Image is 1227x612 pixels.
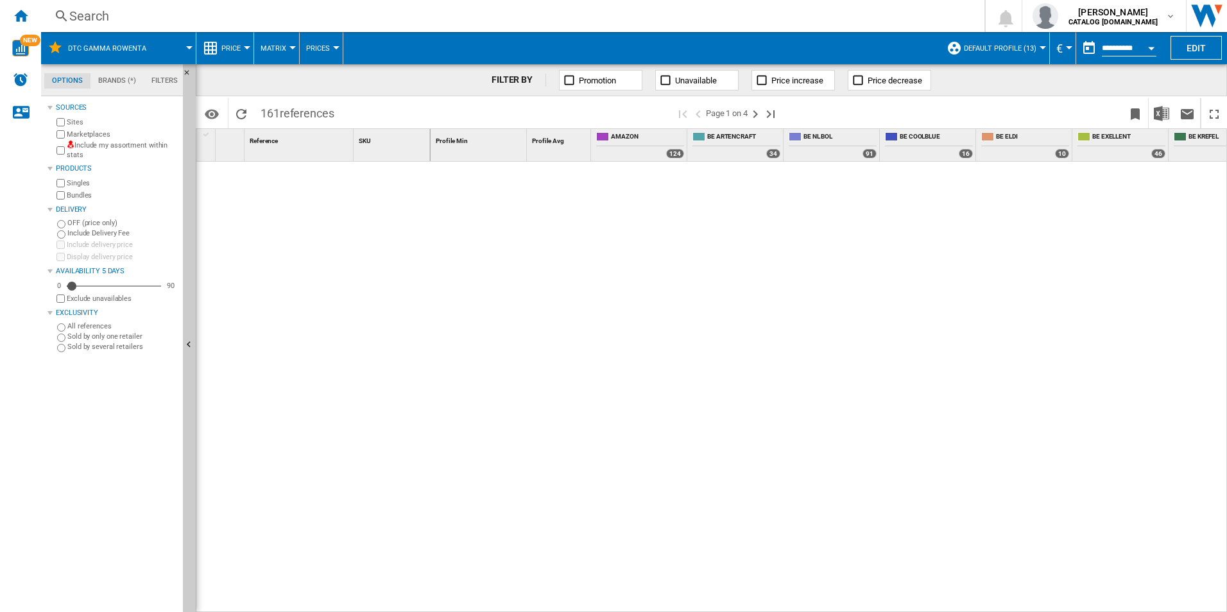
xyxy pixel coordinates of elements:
div: Price [203,32,247,64]
md-slider: Availability [67,280,161,293]
input: Include my assortment within stats [56,142,65,158]
button: Last page [763,98,778,128]
label: Exclude unavailables [67,294,178,303]
button: Price [221,32,247,64]
span: references [280,106,334,120]
label: Marketplaces [67,130,178,139]
label: Include my assortment within stats [67,140,178,160]
button: Maximize [1201,98,1227,128]
div: Sort None [356,129,430,149]
label: Singles [67,178,178,188]
span: BE COOLBLUE [900,132,973,143]
span: Profile Avg [532,137,564,144]
div: Sort None [433,129,526,149]
div: BE NL BOL 91 offers sold by BE NL BOL [786,129,879,161]
div: BE COOLBLUE 16 offers sold by BE COOLBLUE [882,129,975,161]
input: Display delivery price [56,294,65,303]
div: Search [69,7,951,25]
div: SKU Sort None [356,129,430,149]
div: Profile Avg Sort None [529,129,590,149]
label: Sites [67,117,178,127]
div: DTC Gamma Rowenta [47,32,189,64]
button: Prices [306,32,336,64]
md-menu: Currency [1050,32,1076,64]
div: 16 offers sold by BE COOLBLUE [959,149,973,158]
span: NEW [20,35,40,46]
input: All references [57,323,65,332]
button: Options [199,102,225,125]
div: BE EXELLENT 46 offers sold by BE EXELLENT [1075,129,1168,161]
div: Profile Min Sort None [433,129,526,149]
span: € [1056,42,1063,55]
span: Price decrease [868,76,922,85]
span: BE NL BOL [803,132,877,143]
input: Include Delivery Fee [57,230,65,239]
input: Sold by only one retailer [57,334,65,342]
md-tab-item: Options [44,73,90,89]
button: Matrix [261,32,293,64]
span: 161 [254,98,341,125]
button: Send this report by email [1174,98,1200,128]
label: OFF (price only) [67,218,178,228]
button: Hide [183,64,198,87]
button: Edit [1171,36,1222,60]
md-tab-item: Brands (*) [90,73,144,89]
span: Promotion [579,76,616,85]
input: OFF (price only) [57,220,65,228]
span: Page 1 on 4 [706,98,748,128]
button: Price decrease [848,70,931,90]
div: Sources [56,103,178,113]
button: md-calendar [1076,35,1102,61]
input: Include delivery price [56,241,65,249]
div: BE ARTENCRAFT 34 offers sold by BE ARTENCRAFT [690,129,783,161]
div: 90 [164,281,178,291]
label: Display delivery price [67,252,178,262]
span: Unavailable [675,76,717,85]
button: Price increase [751,70,835,90]
span: Profile Min [436,137,468,144]
button: Download in Excel [1149,98,1174,128]
div: Default profile (13) [947,32,1043,64]
img: excel-24x24.png [1154,106,1169,121]
img: profile.jpg [1033,3,1058,29]
div: 0 [54,281,64,291]
div: Sort None [218,129,244,149]
div: Delivery [56,205,178,215]
span: Reference [250,137,278,144]
span: Price increase [771,76,823,85]
button: € [1056,32,1069,64]
span: Matrix [261,44,286,53]
div: 124 offers sold by AMAZON [666,149,684,158]
input: Bundles [56,191,65,200]
label: All references [67,321,178,331]
label: Bundles [67,191,178,200]
div: 34 offers sold by BE ARTENCRAFT [766,149,780,158]
input: Marketplaces [56,130,65,139]
div: 46 offers sold by BE EXELLENT [1151,149,1165,158]
div: Sort None [247,129,353,149]
input: Sold by several retailers [57,344,65,352]
span: BE ELDI [996,132,1069,143]
label: Sold by only one retailer [67,332,178,341]
span: Default profile (13) [964,44,1036,53]
span: Price [221,44,241,53]
b: CATALOG [DOMAIN_NAME] [1068,18,1158,26]
div: 91 offers sold by BE NL BOL [862,149,877,158]
div: Exclusivity [56,308,178,318]
div: Reference Sort None [247,129,353,149]
div: FILTER BY [492,74,546,87]
span: Prices [306,44,330,53]
input: Sites [56,118,65,126]
span: AMAZON [611,132,684,143]
img: wise-card.svg [12,40,29,56]
div: Availability 5 Days [56,266,178,276]
button: Reload [228,98,254,128]
div: BE ELDI 10 offers sold by BE ELDI [979,129,1072,161]
span: [PERSON_NAME] [1068,6,1158,19]
button: Promotion [559,70,642,90]
span: SKU [359,137,371,144]
div: Sort None [529,129,590,149]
